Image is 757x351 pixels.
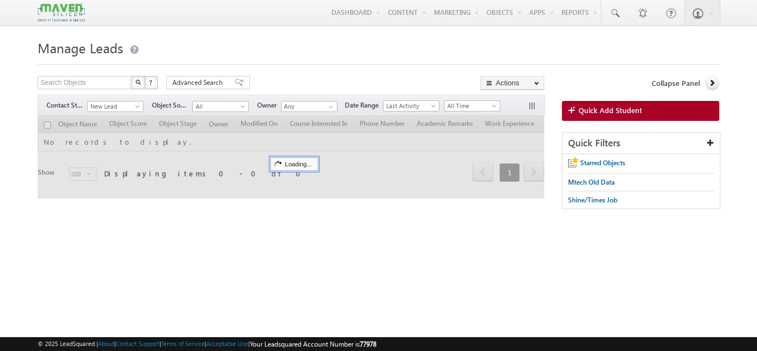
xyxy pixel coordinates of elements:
[480,76,544,90] button: Actions
[172,78,226,88] span: Advanced Search
[383,101,436,111] span: Last Activity
[568,178,615,186] span: Mtech Old Data
[161,340,204,347] a: Terms of Service
[257,100,281,110] span: Owner
[87,101,144,112] a: New Lead
[250,340,376,348] span: Your Leadsquared Account Number is
[98,340,114,347] a: About
[580,159,625,167] span: Starred Objects
[281,101,337,112] input: Type to Search
[270,157,318,171] div: Loading...
[345,100,383,110] span: Date Range
[47,100,87,110] span: Contact Stage
[192,101,249,112] a: All
[444,101,497,111] span: All Time
[135,79,141,85] img: Search
[323,101,336,113] a: Show All Items
[568,196,617,204] span: Shine/Times Job
[38,339,376,349] span: © 2025 LeadSquared | | | | |
[383,100,439,111] a: Last Activity
[562,133,720,154] div: Quick Filters
[206,340,248,347] a: Acceptable Use
[38,3,84,22] img: Custom Logo
[579,105,642,115] span: Quick Add Student
[444,100,500,111] a: All Time
[145,76,158,89] button: ?
[88,101,140,111] span: New Lead
[38,39,123,57] span: Manage Leads
[149,78,154,87] span: ?
[116,340,160,347] a: Contact Support
[152,100,192,110] span: Object Source
[652,78,700,88] span: Collapse Panel
[562,101,719,121] a: Quick Add Student
[193,101,245,111] span: All
[360,340,376,348] span: 77978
